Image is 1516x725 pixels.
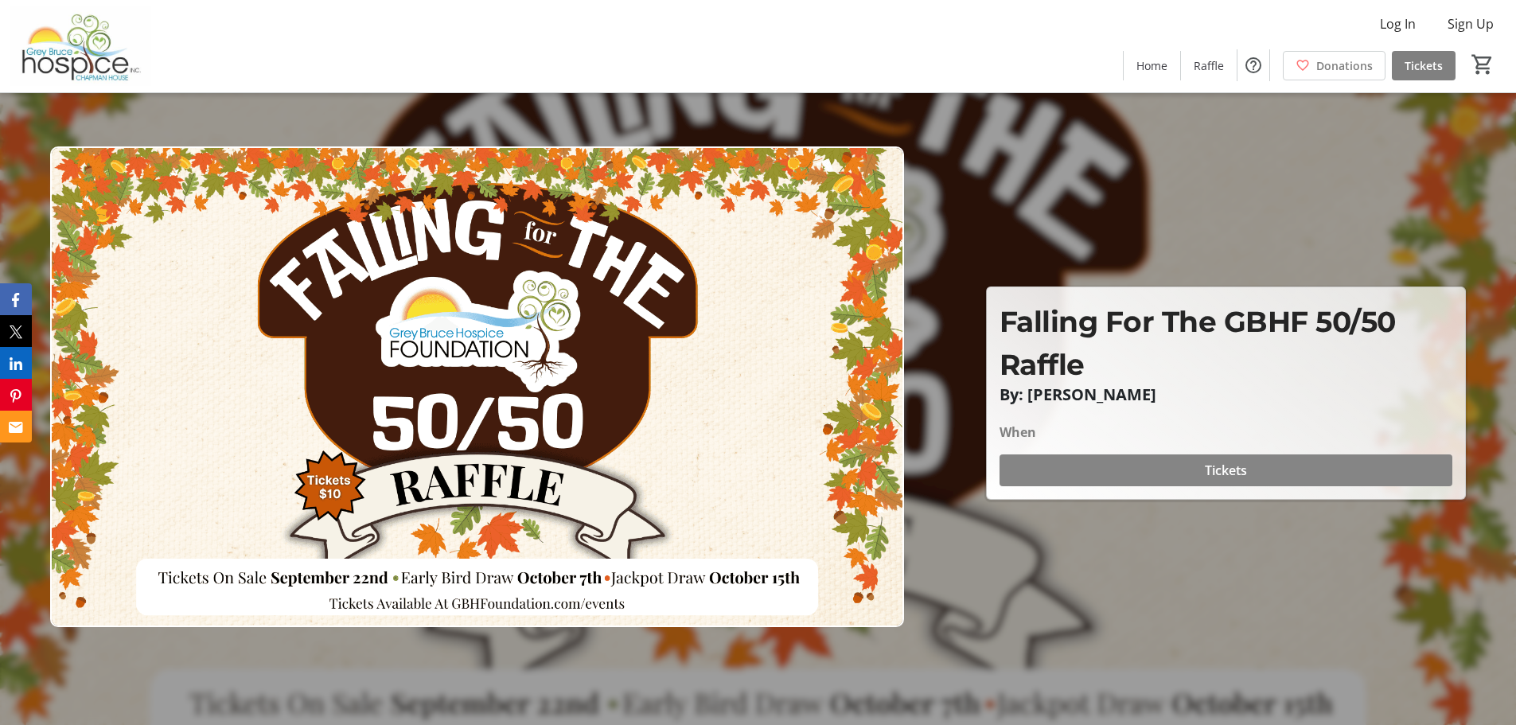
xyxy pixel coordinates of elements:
a: Donations [1283,51,1385,80]
span: Falling For The GBHF 50/50 Raffle [1000,304,1396,382]
a: Raffle [1181,51,1237,80]
img: Campaign CTA Media Photo [50,146,904,627]
button: Tickets [1000,454,1452,486]
a: Home [1124,51,1180,80]
button: Log In [1367,11,1428,37]
button: Help [1237,49,1269,81]
span: Sign Up [1448,14,1494,33]
span: Home [1136,57,1167,74]
span: Donations [1316,57,1373,74]
button: Cart [1468,50,1497,79]
span: Log In [1380,14,1416,33]
a: Tickets [1392,51,1456,80]
span: Tickets [1405,57,1443,74]
span: Raffle [1194,57,1224,74]
span: Tickets [1205,461,1247,480]
img: Grey Bruce Hospice's Logo [10,6,151,86]
button: Sign Up [1435,11,1506,37]
div: When [1000,423,1036,442]
p: By: [PERSON_NAME] [1000,386,1452,403]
